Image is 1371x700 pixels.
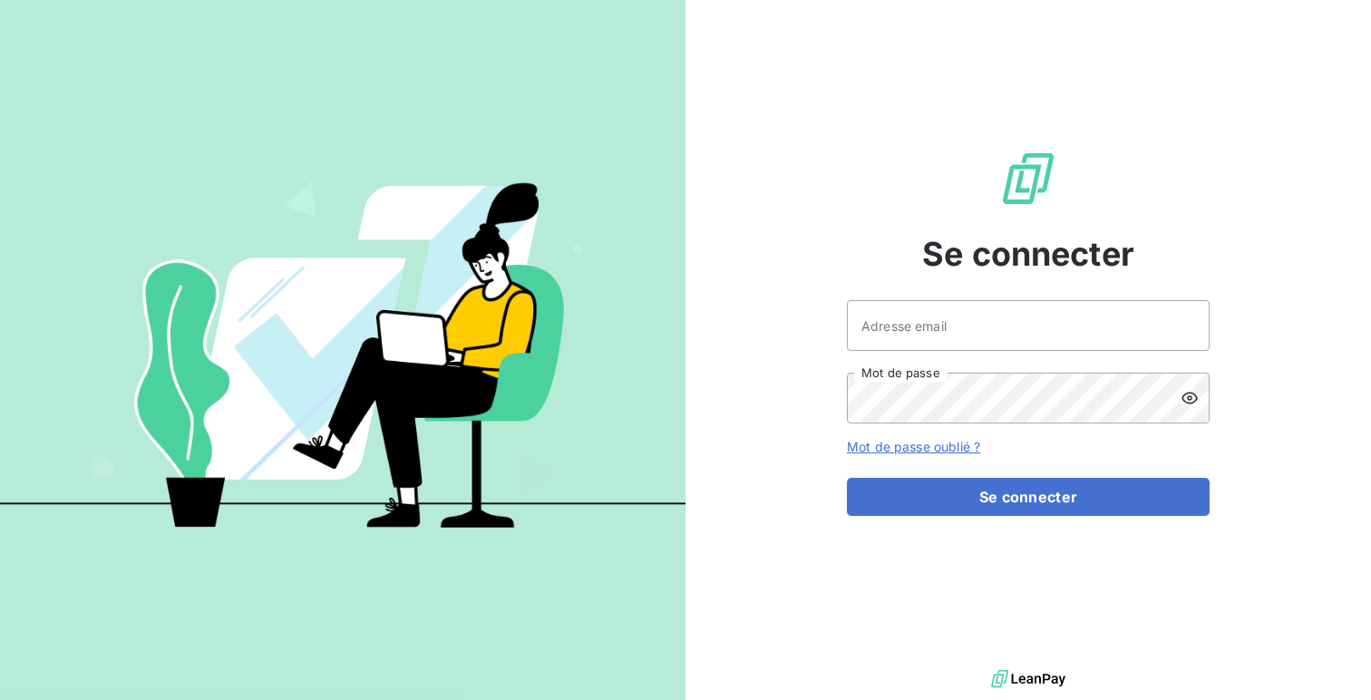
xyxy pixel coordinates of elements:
button: Se connecter [847,478,1210,516]
span: Se connecter [922,229,1134,278]
a: Mot de passe oublié ? [847,439,980,454]
img: Logo LeanPay [999,150,1057,208]
img: logo [991,666,1065,693]
input: placeholder [847,300,1210,351]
